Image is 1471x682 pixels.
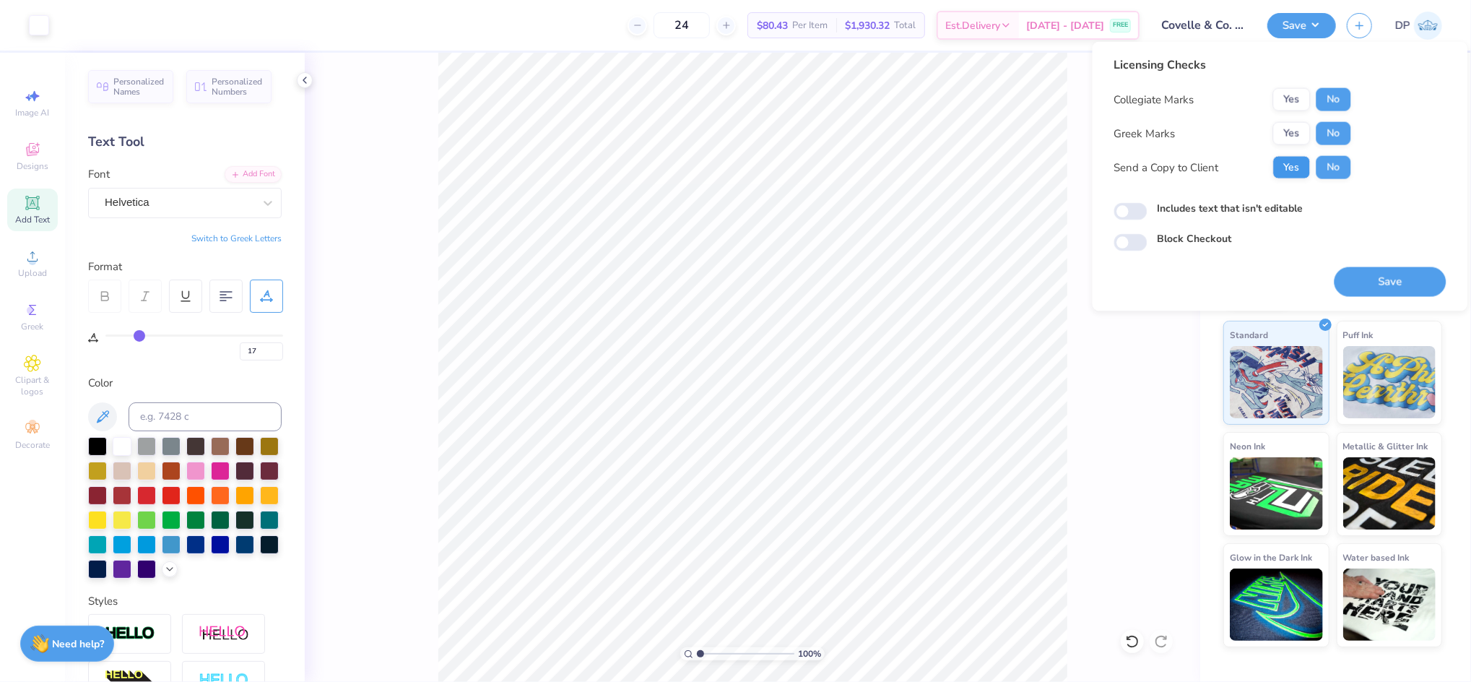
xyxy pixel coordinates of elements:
span: Designs [17,160,48,172]
span: Clipart & logos [7,374,58,397]
div: Add Font [225,166,282,183]
span: Standard [1230,327,1268,342]
button: Save [1335,267,1446,297]
img: Shadow [199,625,249,643]
button: No [1316,122,1351,145]
span: Per Item [792,18,828,33]
input: Untitled Design [1150,11,1257,40]
span: Personalized Numbers [212,77,263,97]
span: Est. Delivery [945,18,1000,33]
div: Collegiate Marks [1114,91,1194,108]
span: Decorate [15,439,50,451]
input: – – [654,12,710,38]
span: $80.43 [757,18,788,33]
label: Block Checkout [1158,231,1232,246]
div: Greek Marks [1114,125,1176,142]
span: Metallic & Glitter Ink [1343,439,1428,454]
img: Darlene Padilla [1414,12,1442,40]
span: Water based Ink [1343,550,1410,565]
span: Image AI [16,107,50,118]
label: Includes text that isn't editable [1158,201,1303,216]
span: 100 % [798,647,821,660]
span: Neon Ink [1230,439,1265,454]
span: Add Text [15,214,50,225]
span: DP [1395,17,1410,34]
strong: Need help? [53,637,105,651]
img: Neon Ink [1230,457,1323,530]
span: Total [894,18,916,33]
span: Glow in the Dark Ink [1230,550,1312,565]
img: Standard [1230,346,1323,418]
span: Upload [18,267,47,279]
button: Yes [1273,156,1311,179]
img: Metallic & Glitter Ink [1343,457,1436,530]
div: Send a Copy to Client [1114,159,1219,176]
button: No [1316,88,1351,111]
span: Puff Ink [1343,327,1374,342]
span: $1,930.32 [845,18,890,33]
span: Personalized Names [113,77,165,97]
button: Save [1267,13,1336,38]
button: Yes [1273,122,1311,145]
span: [DATE] - [DATE] [1026,18,1104,33]
div: Format [88,259,283,275]
img: Puff Ink [1343,346,1436,418]
img: Stroke [105,626,155,642]
div: Text Tool [88,132,282,152]
button: Switch to Greek Letters [191,233,282,244]
a: DP [1395,12,1442,40]
div: Styles [88,593,282,610]
span: Greek [22,321,44,332]
button: Yes [1273,88,1311,111]
div: Color [88,375,282,392]
span: FREE [1113,20,1128,30]
button: No [1316,156,1351,179]
img: Water based Ink [1343,569,1436,641]
input: e.g. 7428 c [129,402,282,431]
img: Glow in the Dark Ink [1230,569,1323,641]
label: Font [88,166,110,183]
div: Licensing Checks [1114,56,1351,74]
